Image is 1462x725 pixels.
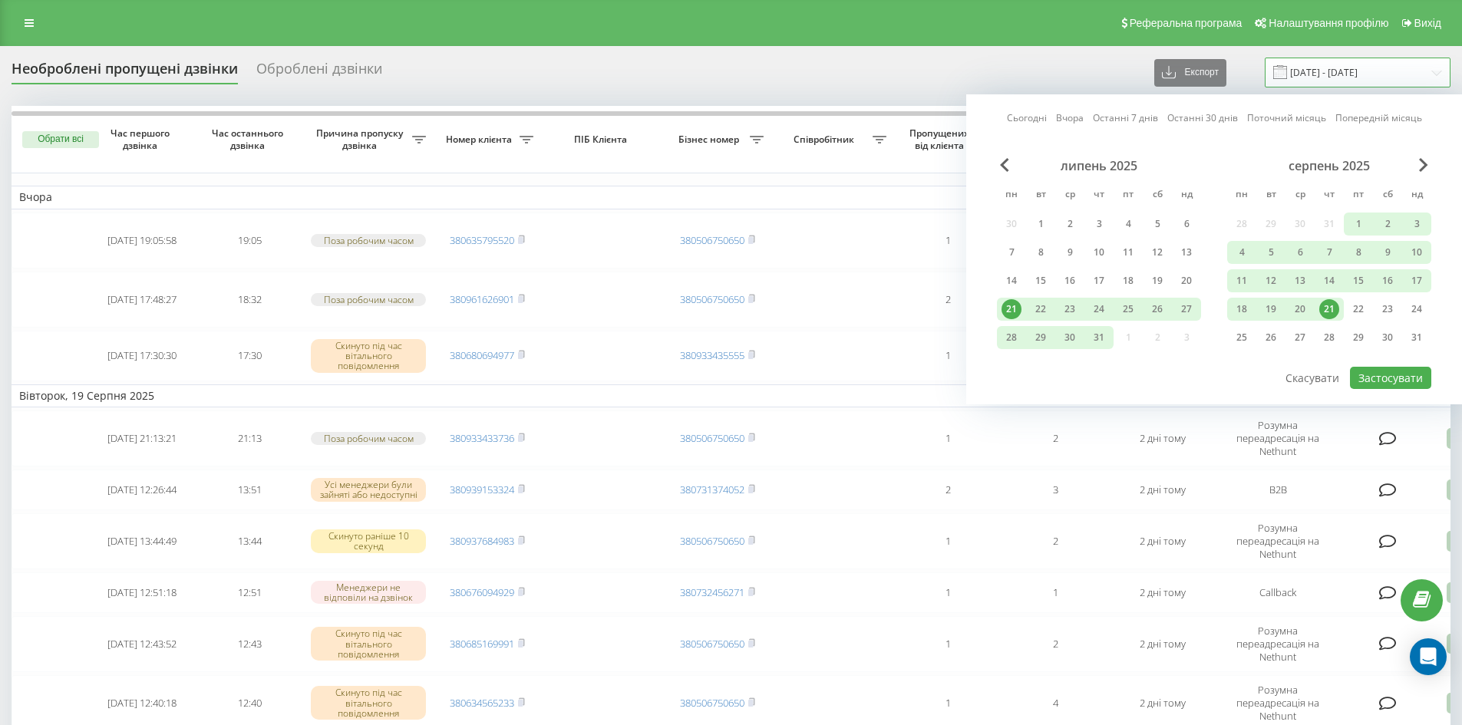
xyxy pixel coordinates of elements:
td: 2 [1002,513,1109,569]
div: 1 [1031,214,1051,234]
a: 380506750650 [680,292,744,306]
div: пн 18 серп 2025 р. [1227,298,1256,321]
td: 19:05 [196,213,303,269]
button: Скасувати [1277,367,1348,389]
a: 380634565233 [450,696,514,710]
td: B2B [1216,470,1339,510]
span: Налаштування профілю [1269,17,1388,29]
td: 17:30 [196,331,303,381]
div: 13 [1177,242,1196,262]
div: 16 [1060,271,1080,291]
div: нд 6 лип 2025 р. [1172,213,1201,236]
div: 27 [1290,328,1310,348]
span: Пропущених від клієнта [902,127,980,151]
div: 1 [1348,214,1368,234]
td: 2 дні тому [1109,616,1216,672]
div: чт 24 лип 2025 р. [1084,298,1114,321]
td: 21:13 [196,410,303,466]
div: Скинуто під час вітального повідомлення [311,686,426,720]
div: ср 20 серп 2025 р. [1285,298,1315,321]
a: 380680694977 [450,348,514,362]
div: 31 [1089,328,1109,348]
div: 2 [1378,214,1398,234]
div: 14 [1319,271,1339,291]
div: сб 30 серп 2025 р. [1373,326,1402,349]
div: 4 [1232,242,1252,262]
div: 17 [1407,271,1427,291]
div: вт 5 серп 2025 р. [1256,241,1285,264]
a: Вчора [1056,110,1084,125]
div: пт 8 серп 2025 р. [1344,241,1373,264]
div: ср 13 серп 2025 р. [1285,269,1315,292]
a: Останні 30 днів [1167,110,1238,125]
td: Розумна переадресація на Nethunt [1216,616,1339,672]
div: вт 29 лип 2025 р. [1026,326,1055,349]
td: [DATE] 12:51:18 [88,572,196,613]
span: Час першого дзвінка [101,127,183,151]
div: пт 11 лип 2025 р. [1114,241,1143,264]
div: 25 [1118,299,1138,319]
button: Експорт [1154,59,1226,87]
td: 1 [894,616,1002,672]
div: серпень 2025 [1227,158,1431,173]
td: 2 [894,470,1002,510]
span: ПІБ Клієнта [554,133,651,146]
a: 380506750650 [680,233,744,247]
div: 9 [1378,242,1398,262]
div: сб 9 серп 2025 р. [1373,241,1402,264]
div: пт 4 лип 2025 р. [1114,213,1143,236]
div: чт 17 лип 2025 р. [1084,269,1114,292]
div: 12 [1147,242,1167,262]
span: Причина пропуску дзвінка [311,127,412,151]
div: 8 [1348,242,1368,262]
div: 22 [1031,299,1051,319]
div: 27 [1177,299,1196,319]
div: нд 13 лип 2025 р. [1172,241,1201,264]
td: 2 [1002,616,1109,672]
a: 380933435555 [680,348,744,362]
div: Оброблені дзвінки [256,61,382,84]
a: 380676094929 [450,585,514,599]
div: чт 31 лип 2025 р. [1084,326,1114,349]
div: Поза робочим часом [311,432,426,445]
div: липень 2025 [997,158,1201,173]
td: 1 [1002,572,1109,613]
div: пн 7 лип 2025 р. [997,241,1026,264]
td: Callback [1216,572,1339,613]
abbr: вівторок [1029,184,1052,207]
td: [DATE] 19:05:58 [88,213,196,269]
div: Скинуто раніше 10 секунд [311,529,426,552]
abbr: четвер [1318,184,1341,207]
span: Співробітник [779,133,873,146]
div: ср 16 лип 2025 р. [1055,269,1084,292]
div: Поза робочим часом [311,234,426,247]
span: Час останнього дзвінка [208,127,291,151]
div: 10 [1089,242,1109,262]
div: сб 26 лип 2025 р. [1143,298,1172,321]
div: Скинуто під час вітального повідомлення [311,627,426,661]
div: 26 [1261,328,1281,348]
div: 28 [1002,328,1021,348]
td: 2 дні тому [1109,410,1216,466]
div: нд 17 серп 2025 р. [1402,269,1431,292]
div: 29 [1348,328,1368,348]
abbr: неділя [1175,184,1198,207]
div: пн 4 серп 2025 р. [1227,241,1256,264]
div: сб 12 лип 2025 р. [1143,241,1172,264]
td: Розумна переадресація на Nethunt [1216,513,1339,569]
abbr: понеділок [1230,184,1253,207]
td: [DATE] 12:26:44 [88,470,196,510]
div: пт 15 серп 2025 р. [1344,269,1373,292]
a: Попередній місяць [1335,110,1422,125]
span: Вихід [1414,17,1441,29]
div: 30 [1378,328,1398,348]
a: Сьогодні [1007,110,1047,125]
a: 380939153324 [450,483,514,496]
div: 2 [1060,214,1080,234]
div: пт 29 серп 2025 р. [1344,326,1373,349]
a: 380506750650 [680,696,744,710]
div: 29 [1031,328,1051,348]
td: [DATE] 21:13:21 [88,410,196,466]
div: 15 [1348,271,1368,291]
td: [DATE] 17:30:30 [88,331,196,381]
